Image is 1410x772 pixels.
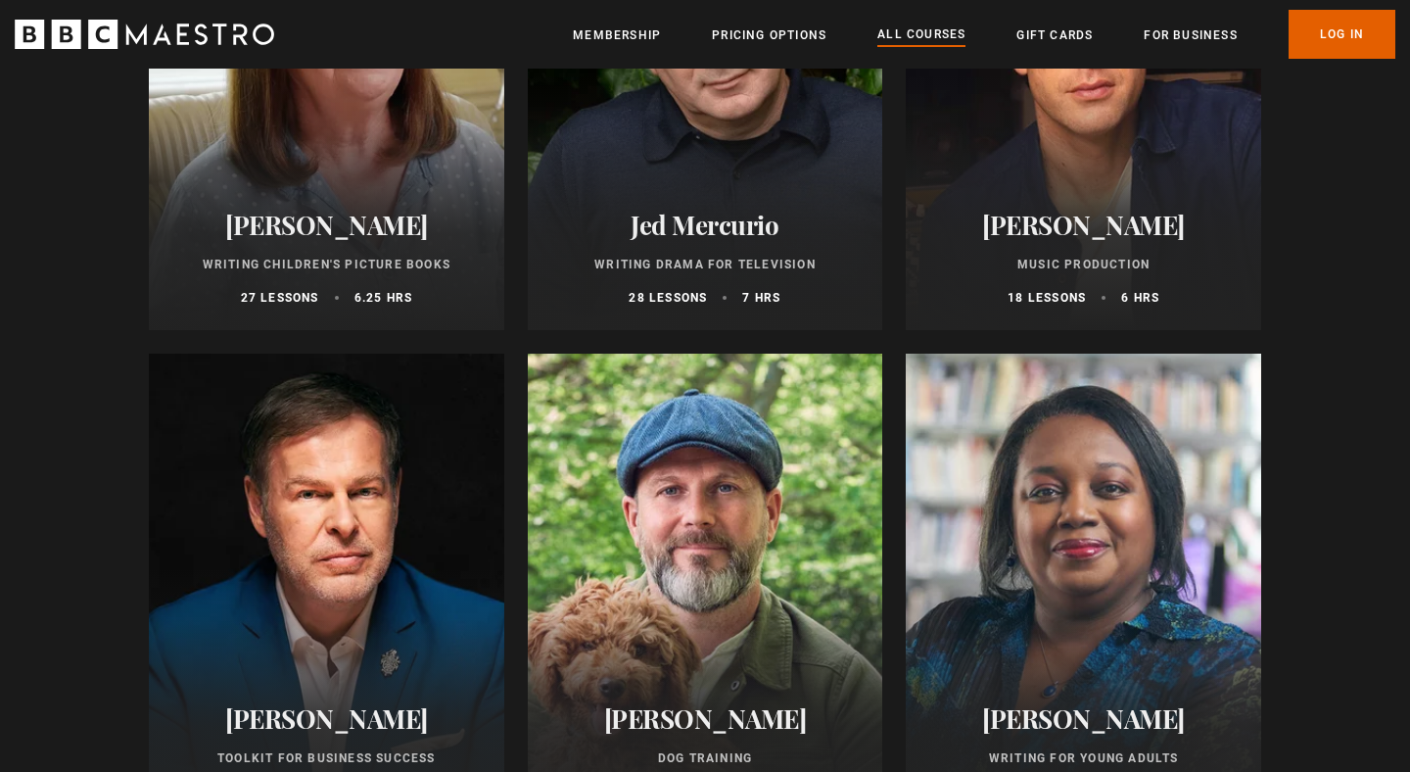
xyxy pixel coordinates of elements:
[1016,25,1093,45] a: Gift Cards
[172,256,481,273] p: Writing Children's Picture Books
[929,749,1238,767] p: Writing for Young Adults
[573,25,661,45] a: Membership
[742,289,780,307] p: 7 hrs
[712,25,826,45] a: Pricing Options
[15,20,274,49] svg: BBC Maestro
[877,24,965,46] a: All Courses
[551,749,860,767] p: Dog Training
[551,256,860,273] p: Writing Drama for Television
[241,289,319,307] p: 27 lessons
[929,256,1238,273] p: Music Production
[354,289,413,307] p: 6.25 hrs
[551,210,860,240] h2: Jed Mercurio
[573,10,1395,59] nav: Primary
[1121,289,1159,307] p: 6 hrs
[929,210,1238,240] h2: [PERSON_NAME]
[1289,10,1395,59] a: Log In
[172,749,481,767] p: Toolkit for Business Success
[629,289,707,307] p: 28 lessons
[172,703,481,734] h2: [PERSON_NAME]
[929,703,1238,734] h2: [PERSON_NAME]
[551,703,860,734] h2: [PERSON_NAME]
[1008,289,1086,307] p: 18 lessons
[172,210,481,240] h2: [PERSON_NAME]
[1144,25,1237,45] a: For business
